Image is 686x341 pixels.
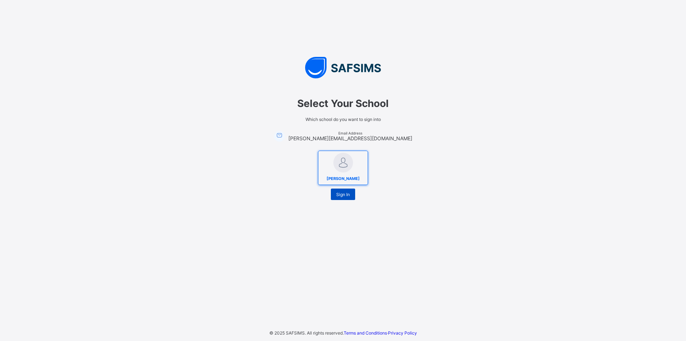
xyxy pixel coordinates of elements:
span: [PERSON_NAME] [325,174,362,183]
span: Which school do you want to sign into [243,117,443,122]
span: © 2025 SAFSIMS. All rights reserved. [269,330,344,336]
span: · [344,330,417,336]
a: Terms and Conditions [344,330,387,336]
span: Email Address [288,131,412,135]
span: Sign In [336,192,350,197]
span: [PERSON_NAME][EMAIL_ADDRESS][DOMAIN_NAME] [288,135,412,141]
span: Select Your School [243,97,443,109]
a: Privacy Policy [388,330,417,336]
img: SAFSIMS Logo [236,57,450,78]
img: Purna Chandra Mahavidyalaya [333,153,353,172]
